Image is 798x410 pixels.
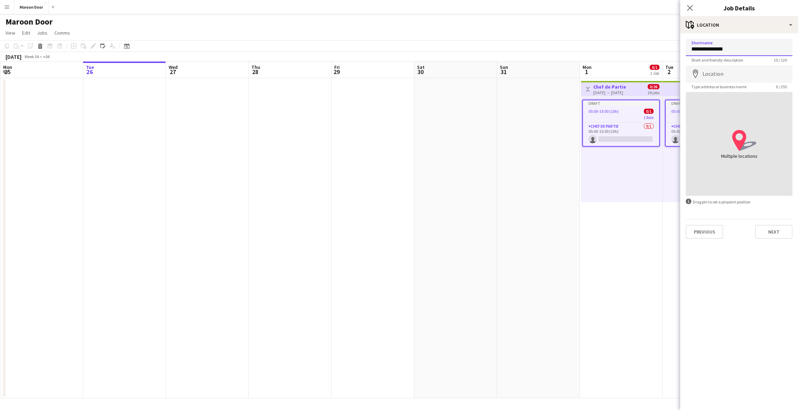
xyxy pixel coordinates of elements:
[644,115,654,120] span: 1 Role
[686,199,792,205] div: Drag pin to set a pinpoint position
[54,30,70,36] span: Comms
[23,54,40,59] span: Week 34
[2,68,12,76] span: 25
[169,64,178,70] span: Wed
[664,68,673,76] span: 2
[86,64,94,70] span: Tue
[43,54,50,59] div: +04
[499,68,508,76] span: 31
[650,65,659,70] span: 0/1
[588,109,619,114] span: 05:00-15:00 (10h)
[666,100,742,106] div: Draft
[665,100,743,147] app-job-card: Draft05:00-15:00 (10h)0/11 RoleChef de Partie0/105:00-15:00 (10h)
[250,68,260,76] span: 28
[768,57,792,63] span: 15 / 120
[500,64,508,70] span: Sun
[583,100,659,106] div: Draft
[644,109,654,114] span: 0/1
[14,0,49,14] button: Maroon Door
[417,64,425,70] span: Sat
[713,153,765,160] div: Multiple locations
[334,64,340,70] span: Fri
[6,53,21,60] div: [DATE]
[583,64,592,70] span: Mon
[6,17,53,27] h1: Maroon Door
[22,30,30,36] span: Edit
[686,225,723,239] button: Previous
[680,3,798,12] h3: Job Details
[593,84,626,90] h3: Chef de Partie
[52,28,73,37] a: Comms
[333,68,340,76] span: 29
[85,68,94,76] span: 26
[665,64,673,70] span: Tue
[755,225,792,239] button: Next
[593,90,626,95] div: [DATE] → [DATE]
[416,68,425,76] span: 30
[680,17,798,33] div: Location
[3,64,12,70] span: Mon
[19,28,33,37] a: Edit
[168,68,178,76] span: 27
[671,109,701,114] span: 05:00-15:00 (10h)
[582,68,592,76] span: 1
[583,122,659,146] app-card-role: Chef de Partie0/105:00-15:00 (10h)
[650,71,659,76] div: 1 Job
[251,64,260,70] span: Thu
[34,28,50,37] a: Jobs
[770,84,792,89] span: 0 / 255
[3,28,18,37] a: View
[686,57,749,63] span: Short and friendly description
[686,84,752,89] span: Type address or business name
[648,84,659,89] span: 0/26
[6,30,15,36] span: View
[648,89,659,95] div: 26 jobs
[666,122,742,146] app-card-role: Chef de Partie0/105:00-15:00 (10h)
[37,30,47,36] span: Jobs
[582,100,660,147] app-job-card: Draft05:00-15:00 (10h)0/11 RoleChef de Partie0/105:00-15:00 (10h)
